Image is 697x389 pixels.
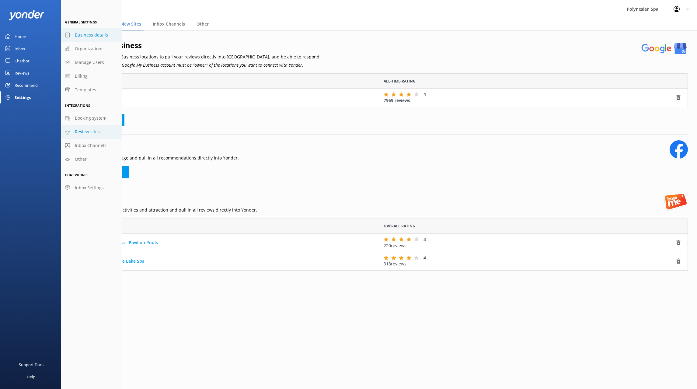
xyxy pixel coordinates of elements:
[27,371,35,383] div: Help
[423,255,426,261] span: 4
[384,78,416,84] span: All-time-rating
[75,45,103,52] span: Organizations
[15,55,30,67] div: Chatbot
[384,91,676,104] div: 7969 reviews
[61,139,122,152] a: Inbox Channels
[75,239,375,246] a: Polynesian Spa Rotorua - Pavilion Pools
[75,258,375,265] a: Polynesian Spa - Deluxe Lake Spa
[61,28,122,42] a: Business details
[664,193,688,211] img: bookme_logo.svg
[75,98,375,104] p: [STREET_ADDRESS]
[423,237,426,242] span: 4
[70,54,321,60] p: Connect your Google My Business locations to pull your reviews directly into [GEOGRAPHIC_DATA], a...
[116,21,141,27] span: Review Sites
[70,40,321,51] h2: Google My Business
[70,155,239,161] p: Connect your Facebook page and pull in all recommendations directly into Yonder.
[70,62,303,68] i: Please note, the connected Google My Business account must be “owner” of the locations you want t...
[70,234,688,270] div: grid
[75,86,96,93] span: Templates
[65,20,97,24] span: General Settings
[75,32,108,38] span: Business details
[61,56,122,69] a: Manage Users
[75,156,87,163] span: Other
[75,115,106,121] span: Booking system
[75,91,375,105] div: Polynesian Spa
[197,21,209,27] span: Other
[15,79,38,91] div: Recommend
[384,223,415,229] span: Overall Rating
[19,359,44,371] div: Support Docs
[61,111,122,125] a: Booking system
[70,207,257,213] p: Add your Bookme tours, activities and attraction and pull in all reviews directly into Yonder.
[75,73,88,79] span: Billing
[65,103,90,108] span: Integrations
[15,67,29,79] div: Reviews
[384,237,676,249] div: 220 reviews
[65,173,88,177] span: Chat Widget
[384,255,676,267] div: 318 reviews
[15,30,26,43] div: Home
[75,128,100,135] span: Review sites
[61,83,122,97] a: Templates
[15,91,31,103] div: Settings
[61,125,122,139] a: Review sites
[70,140,239,152] h2: Facebook
[75,184,104,191] span: Inbox Settings
[75,59,104,66] span: Manage Users
[153,21,185,27] span: Inbox Channels
[70,193,257,204] h2: BookMe
[70,89,688,107] div: grid
[9,10,44,20] img: yonder-white-logo.png
[423,91,426,97] span: 4
[61,152,122,166] a: Other
[75,142,106,149] span: Inbox Channels
[61,42,122,56] a: Organizations
[61,181,122,195] a: Inbox Settings
[15,43,25,55] div: Inbox
[61,69,122,83] a: Billing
